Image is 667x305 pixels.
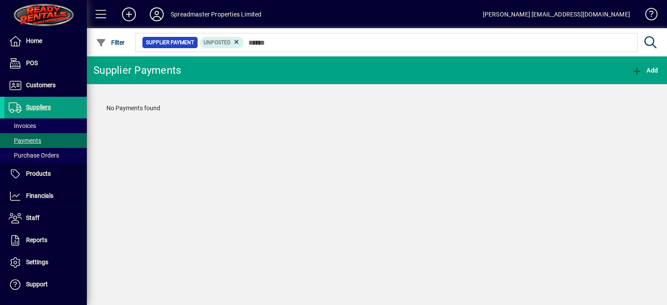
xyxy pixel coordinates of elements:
[26,104,51,111] span: Suppliers
[200,37,244,48] mat-chip: Supplier Payment Status: Unposted
[9,122,36,129] span: Invoices
[4,207,87,229] a: Staff
[4,230,87,251] a: Reports
[4,75,87,96] a: Customers
[26,170,51,177] span: Products
[26,236,47,243] span: Reports
[639,2,656,30] a: Knowledge Base
[26,59,38,66] span: POS
[4,163,87,185] a: Products
[26,37,42,44] span: Home
[26,259,48,266] span: Settings
[204,39,231,46] span: Unposted
[630,62,660,78] button: Add
[4,52,87,74] a: POS
[4,274,87,295] a: Support
[98,95,656,121] div: No Payments found
[632,67,658,74] span: Add
[9,152,59,159] span: Purchase Orders
[483,7,630,21] div: [PERSON_NAME] [EMAIL_ADDRESS][DOMAIN_NAME]
[4,148,87,163] a: Purchase Orders
[115,7,143,22] button: Add
[26,82,56,89] span: Customers
[9,137,41,144] span: Payments
[96,39,125,46] span: Filter
[4,133,87,148] a: Payments
[93,63,181,77] div: Supplier Payments
[143,7,171,22] button: Profile
[4,185,87,207] a: Financials
[26,192,53,199] span: Financials
[4,30,87,52] a: Home
[171,7,261,21] div: Spreadmaster Properties Limited
[26,214,40,221] span: Staff
[146,38,194,47] span: Supplier Payment
[4,118,87,133] a: Invoices
[94,35,127,50] button: Filter
[26,281,48,288] span: Support
[4,252,87,273] a: Settings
